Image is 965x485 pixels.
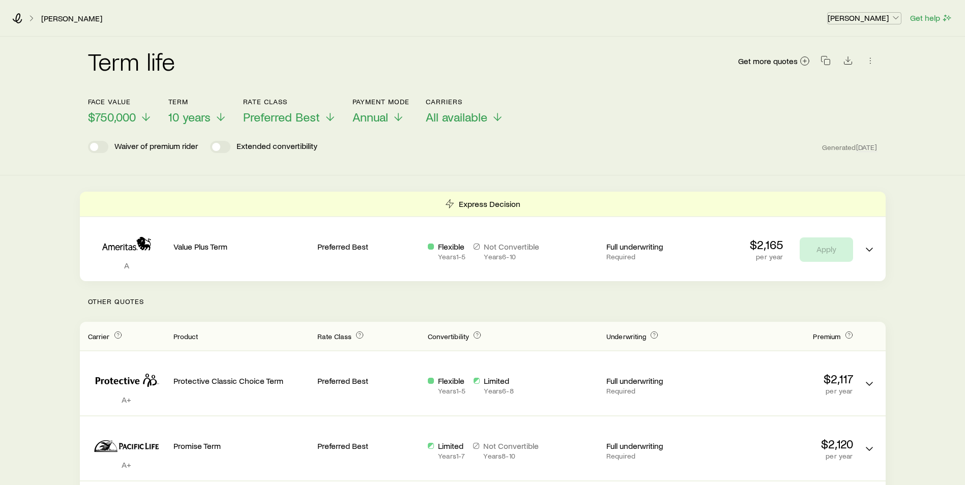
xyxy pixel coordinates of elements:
p: Term [168,98,227,106]
a: Download CSV [841,57,855,67]
p: Years 6 - 10 [484,253,539,261]
button: Payment ModeAnnual [353,98,410,125]
p: Flexible [438,376,465,386]
p: Required [606,452,709,460]
p: Years 1 - 7 [438,452,465,460]
p: Required [606,387,709,395]
span: Rate Class [317,332,352,341]
span: [DATE] [856,143,878,152]
span: $750,000 [88,110,136,124]
p: Preferred Best [317,241,420,252]
p: Years 8 - 10 [483,452,539,460]
span: Convertibility [428,332,469,341]
p: Not Convertible [483,441,539,451]
span: 10 years [168,110,211,124]
p: Rate Class [243,98,336,106]
span: Product [173,332,198,341]
p: Preferred Best [317,441,420,451]
a: Get more quotes [738,55,810,67]
p: A+ [88,460,165,470]
p: per year [717,387,853,395]
button: Term10 years [168,98,227,125]
button: Get help [910,12,953,24]
p: per year [750,253,783,261]
p: Extended convertibility [237,141,317,153]
p: Promise Term [173,441,310,451]
h2: Term life [88,49,176,73]
p: Required [606,253,709,261]
button: CarriersAll available [426,98,504,125]
p: Years 1 - 5 [438,253,465,261]
span: Premium [813,332,840,341]
p: Limited [438,441,465,451]
button: [PERSON_NAME] [827,12,901,24]
p: $2,165 [750,237,783,252]
p: Waiver of premium rider [114,141,198,153]
p: A+ [88,395,165,405]
span: Annual [353,110,388,124]
p: Not Convertible [484,241,539,252]
p: Flexible [438,241,465,252]
p: Value Plus Term [173,241,310,252]
p: Carriers [426,98,504,106]
p: Express Decision [459,199,520,209]
span: Underwriting [606,332,646,341]
p: A [88,260,165,270]
p: Preferred Best [317,376,420,386]
span: Get more quotes [738,57,798,65]
p: [PERSON_NAME] [828,13,901,23]
p: Years 6 - 8 [484,387,513,395]
span: Generated [822,143,877,152]
button: Rate ClassPreferred Best [243,98,336,125]
a: [PERSON_NAME] [41,14,103,23]
p: $2,120 [717,437,853,451]
p: Other Quotes [80,281,886,322]
p: Full underwriting [606,376,709,386]
button: Face value$750,000 [88,98,152,125]
p: Full underwriting [606,441,709,451]
p: $2,117 [717,372,853,386]
button: Apply [800,237,853,262]
p: Years 1 - 5 [438,387,465,395]
div: Term quotes [80,192,886,281]
p: Face value [88,98,152,106]
p: per year [717,452,853,460]
p: Full underwriting [606,241,709,252]
p: Limited [484,376,513,386]
p: Payment Mode [353,98,410,106]
span: Preferred Best [243,110,320,124]
span: All available [426,110,487,124]
p: Protective Classic Choice Term [173,376,310,386]
span: Carrier [88,332,110,341]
